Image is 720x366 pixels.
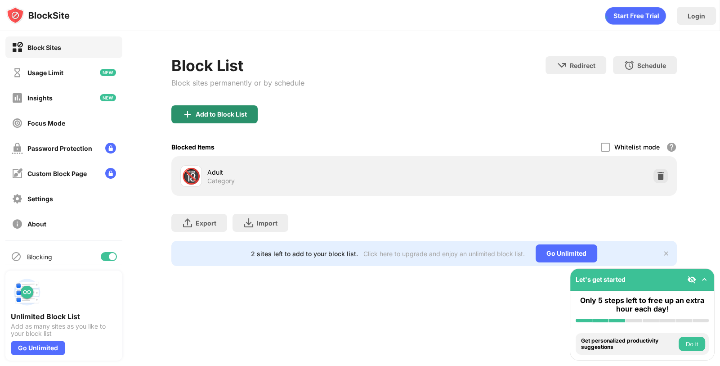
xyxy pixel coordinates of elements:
[12,193,23,204] img: settings-off.svg
[363,250,525,258] div: Click here to upgrade and enjoy an unlimited block list.
[576,296,709,313] div: Only 5 steps left to free up an extra hour each day!
[637,62,666,69] div: Schedule
[12,218,23,230] img: about-off.svg
[662,250,670,257] img: x-button.svg
[196,219,216,227] div: Export
[27,170,87,177] div: Custom Block Page
[576,276,626,283] div: Let's get started
[207,167,424,177] div: Adult
[171,143,215,151] div: Blocked Items
[12,168,23,179] img: customize-block-page-off.svg
[536,244,597,262] div: Go Unlimited
[12,42,23,53] img: block-on.svg
[182,167,201,185] div: 🔞
[12,67,23,78] img: time-usage-off.svg
[12,117,23,129] img: focus-off.svg
[27,119,65,127] div: Focus Mode
[605,7,666,25] div: animation
[11,323,117,337] div: Add as many sites as you like to your block list
[11,312,117,321] div: Unlimited Block List
[196,111,247,118] div: Add to Block List
[688,12,705,20] div: Login
[700,275,709,284] img: omni-setup-toggle.svg
[207,177,235,185] div: Category
[27,145,92,152] div: Password Protection
[27,195,53,203] div: Settings
[614,143,660,151] div: Whitelist mode
[27,44,61,51] div: Block Sites
[12,92,23,104] img: insights-off.svg
[27,253,52,261] div: Blocking
[570,62,595,69] div: Redirect
[27,69,63,77] div: Usage Limit
[11,341,65,355] div: Go Unlimited
[100,69,116,76] img: new-icon.svg
[100,94,116,101] img: new-icon.svg
[171,78,304,87] div: Block sites permanently or by schedule
[105,143,116,154] img: lock-menu.svg
[11,251,22,262] img: blocking-icon.svg
[687,275,696,284] img: eye-not-visible.svg
[251,250,358,258] div: 2 sites left to add to your block list.
[257,219,277,227] div: Import
[11,276,43,308] img: push-block-list.svg
[105,168,116,179] img: lock-menu.svg
[171,56,304,75] div: Block List
[27,94,53,102] div: Insights
[12,143,23,154] img: password-protection-off.svg
[27,220,46,228] div: About
[581,338,676,351] div: Get personalized productivity suggestions
[679,337,705,351] button: Do it
[6,6,70,24] img: logo-blocksite.svg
